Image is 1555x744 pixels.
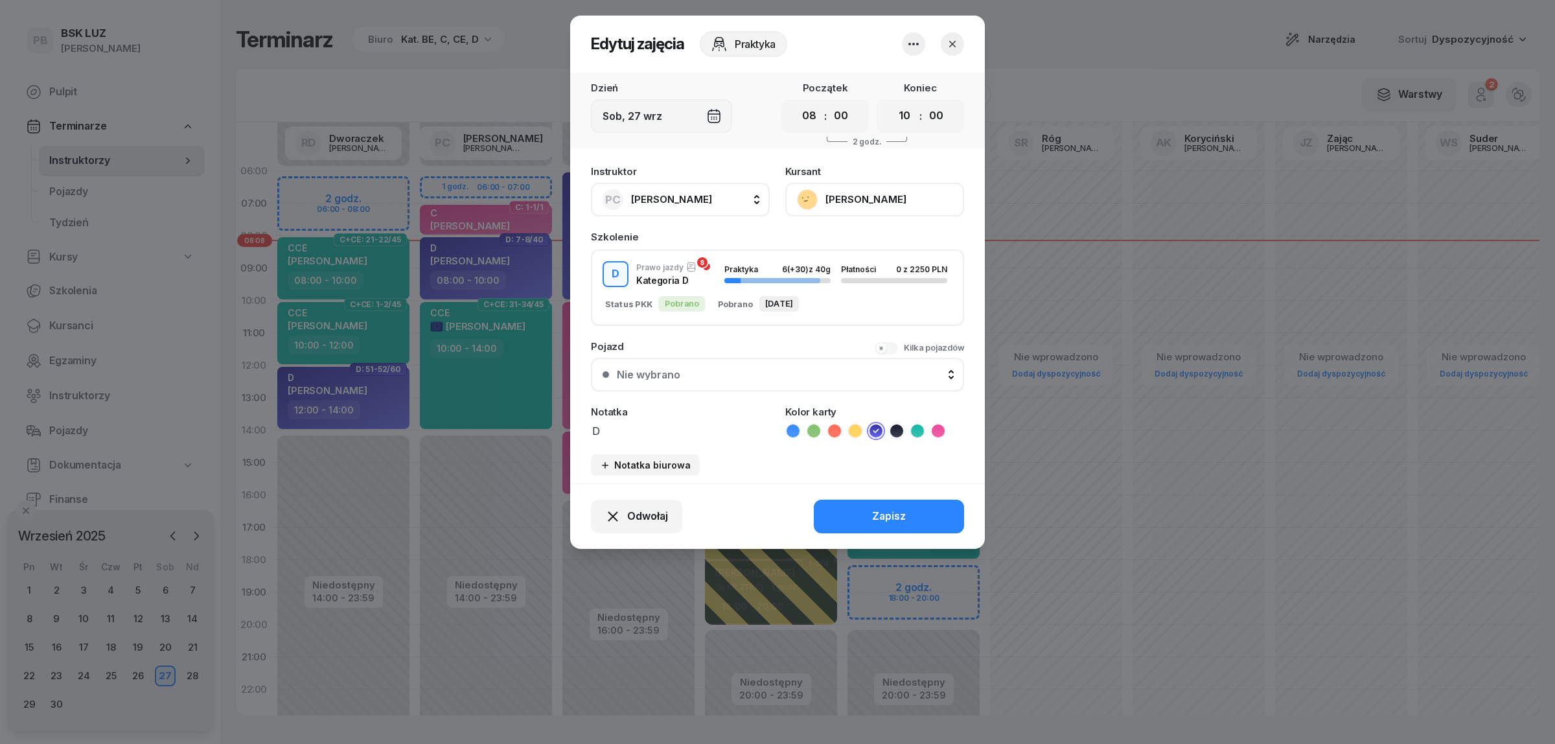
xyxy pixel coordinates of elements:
[824,108,827,124] div: :
[591,500,682,533] button: Odwołaj
[591,183,770,216] button: PC[PERSON_NAME]
[617,369,680,380] div: Nie wybrano
[814,500,964,533] button: Zapisz
[919,108,922,124] div: :
[605,194,621,205] span: PC
[591,454,700,476] button: Notatka biurowa
[627,508,668,525] span: Odwołaj
[785,183,964,216] button: [PERSON_NAME]
[591,34,684,54] h2: Edytuj zajęcia
[875,342,964,355] button: Kilka pojazdów
[872,508,906,525] div: Zapisz
[904,342,964,355] div: Kilka pojazdów
[600,459,691,471] div: Notatka biurowa
[591,358,964,391] button: Nie wybrano
[631,193,712,205] span: [PERSON_NAME]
